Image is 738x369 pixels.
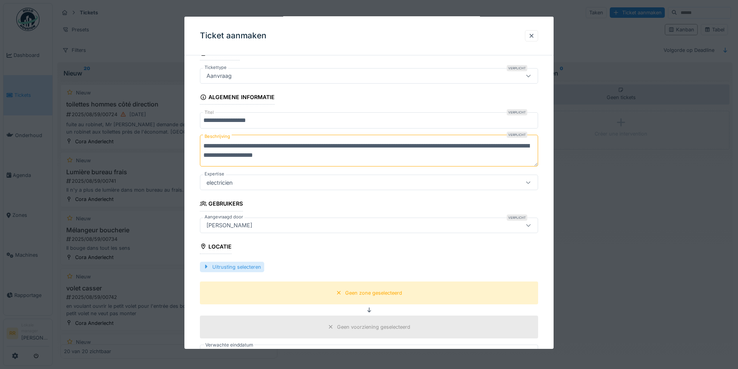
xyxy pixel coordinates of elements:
[507,214,527,220] div: Verplicht
[200,91,275,105] div: Algemene informatie
[203,109,215,116] label: Titel
[345,289,402,297] div: Geen zone geselecteerd
[203,213,244,220] label: Aangevraagd door
[200,240,232,254] div: Locatie
[200,47,240,60] div: Categorie
[203,132,232,141] label: Beschrijving
[200,262,264,272] div: Uitrusting selecteren
[203,171,226,177] label: Expertise
[203,64,228,71] label: Tickettype
[203,72,235,80] div: Aanvraag
[200,198,243,211] div: Gebruikers
[507,65,527,71] div: Verplicht
[337,323,410,331] div: Geen voorziening geselecteerd
[200,31,267,41] h3: Ticket aanmaken
[507,132,527,138] div: Verplicht
[205,341,254,349] label: Verwachte einddatum
[203,221,255,229] div: [PERSON_NAME]
[507,109,527,115] div: Verplicht
[203,178,236,187] div: electricien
